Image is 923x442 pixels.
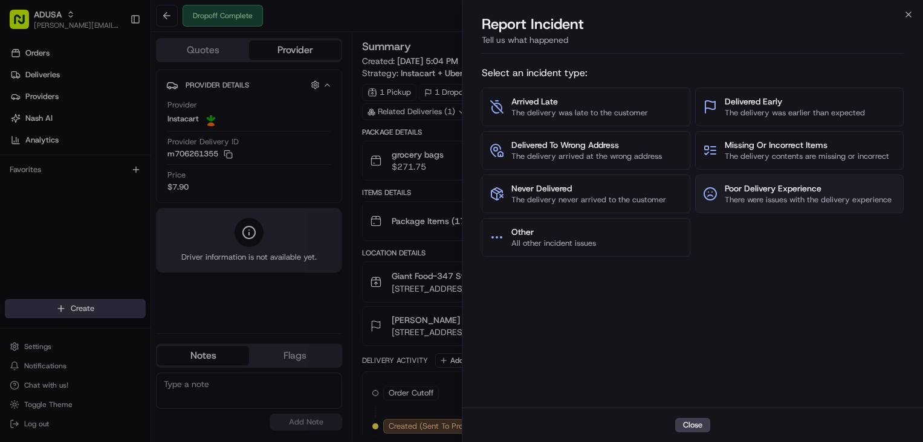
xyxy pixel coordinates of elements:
span: Knowledge Base [24,237,92,249]
div: We're available if you need us! [54,127,166,137]
img: 9188753566659_6852d8bf1fb38e338040_72.png [25,115,47,137]
span: There were issues with the delivery experience [725,194,892,205]
span: [DATE] [107,187,132,197]
button: Arrived LateThe delivery was late to the customer [482,88,690,126]
input: Clear [31,78,199,91]
span: Other [511,226,596,238]
span: All other incident issues [511,238,596,249]
span: The delivery never arrived to the customer [511,194,666,205]
span: Pylon [120,267,146,276]
div: Start new chat [54,115,198,127]
span: Poor Delivery Experience [725,182,892,194]
button: See all [187,155,220,169]
button: Missing Or Incorrect ItemsThe delivery contents are missing or incorrect [695,131,904,170]
img: 1736555255976-a54dd68f-1ca7-489b-9aae-adbdc363a1c4 [12,115,34,137]
span: Arrived Late [511,95,648,107]
span: Delivered To Wrong Address [511,139,662,151]
a: 💻API Documentation [97,232,199,254]
button: Start new chat [206,119,220,133]
button: Poor Delivery ExperienceThere were issues with the delivery experience [695,175,904,213]
a: 📗Knowledge Base [7,232,97,254]
span: Delivered Early [725,95,865,107]
button: Delivered EarlyThe delivery was earlier than expected [695,88,904,126]
div: Past conversations [12,157,81,167]
span: [PERSON_NAME] [37,187,98,197]
div: Tell us what happened [482,34,904,54]
span: Select an incident type: [482,66,904,80]
span: The delivery contents are missing or incorrect [725,151,889,162]
p: Welcome 👋 [12,48,220,68]
button: OtherAll other incident issues [482,218,690,257]
img: Nash [12,12,36,36]
span: The delivery was late to the customer [511,107,648,118]
img: JAMES SWIONTEK [12,176,31,195]
span: The delivery was earlier than expected [725,107,865,118]
span: • [100,187,105,197]
div: 📗 [12,239,22,248]
div: 💻 [102,239,112,248]
p: Report Incident [482,14,584,34]
span: Missing Or Incorrect Items [725,139,889,151]
span: The delivery arrived at the wrong address [511,151,662,162]
button: Never DeliveredThe delivery never arrived to the customer [482,175,690,213]
a: Powered byPylon [85,266,146,276]
button: Close [675,418,710,432]
button: Delivered To Wrong AddressThe delivery arrived at the wrong address [482,131,690,170]
span: Never Delivered [511,182,666,194]
span: API Documentation [114,237,194,249]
